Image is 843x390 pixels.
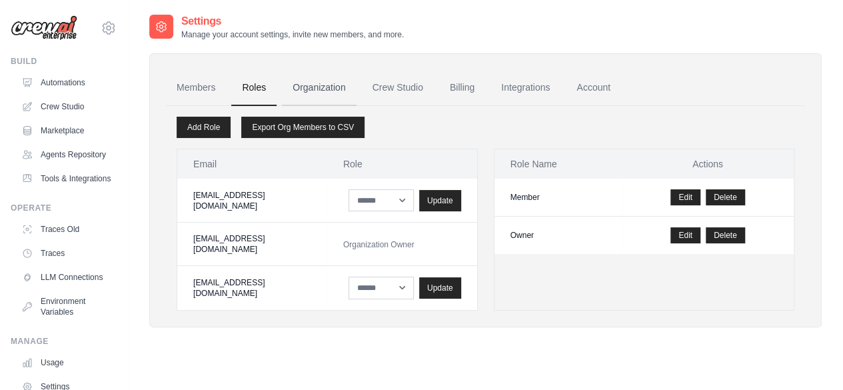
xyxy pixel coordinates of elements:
[362,70,434,106] a: Crew Studio
[343,240,415,249] span: Organization Owner
[16,267,117,288] a: LLM Connections
[494,179,622,217] td: Member
[327,149,477,179] th: Role
[11,203,117,213] div: Operate
[11,56,117,67] div: Build
[16,219,117,240] a: Traces Old
[670,189,700,205] a: Edit
[16,243,117,264] a: Traces
[566,70,621,106] a: Account
[670,227,700,243] a: Edit
[181,29,404,40] p: Manage your account settings, invite new members, and more.
[16,72,117,93] a: Automations
[419,190,461,211] button: Update
[16,144,117,165] a: Agents Repository
[177,223,327,266] td: [EMAIL_ADDRESS][DOMAIN_NAME]
[11,15,77,41] img: Logo
[706,227,745,243] button: Delete
[282,70,356,106] a: Organization
[11,336,117,347] div: Manage
[177,179,327,223] td: [EMAIL_ADDRESS][DOMAIN_NAME]
[439,70,485,106] a: Billing
[166,70,226,106] a: Members
[16,96,117,117] a: Crew Studio
[490,70,560,106] a: Integrations
[16,120,117,141] a: Marketplace
[622,149,794,179] th: Actions
[241,117,365,138] a: Export Org Members to CSV
[494,217,622,255] td: Owner
[231,70,277,106] a: Roles
[706,189,745,205] button: Delete
[494,149,622,179] th: Role Name
[177,266,327,310] td: [EMAIL_ADDRESS][DOMAIN_NAME]
[16,291,117,323] a: Environment Variables
[181,13,404,29] h2: Settings
[419,277,461,299] button: Update
[16,168,117,189] a: Tools & Integrations
[177,117,231,138] a: Add Role
[16,352,117,373] a: Usage
[177,149,327,179] th: Email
